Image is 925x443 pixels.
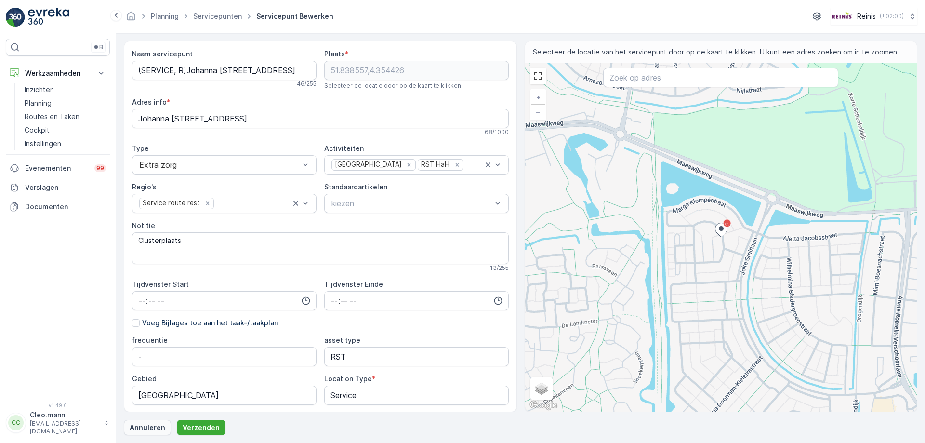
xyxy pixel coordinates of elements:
[25,163,89,173] p: Evenementen
[202,199,213,208] div: Remove Service route rest
[25,139,61,148] p: Instellingen
[331,198,492,209] p: kiezen
[124,420,171,435] button: Annuleren
[130,423,165,432] p: Annuleren
[831,8,917,25] button: Reinis(+02:00)
[531,69,545,83] a: View Fullscreen
[6,410,110,435] button: CCCleo.manni[EMAIL_ADDRESS][DOMAIN_NAME]
[485,128,509,136] p: 68 / 1000
[25,183,106,192] p: Verslagen
[30,420,99,435] p: [EMAIL_ADDRESS][DOMAIN_NAME]
[132,144,149,152] label: Type
[132,50,193,58] label: Naam servicepunt
[332,160,403,170] div: [GEOGRAPHIC_DATA]
[193,12,242,20] a: Servicepunten
[297,80,317,88] p: 46 / 255
[324,50,345,58] label: Plaats
[528,399,559,412] img: Google
[418,160,451,170] div: RST HaH
[6,197,110,216] a: Documenten
[6,64,110,83] button: Werkzaamheden
[324,280,383,288] label: Tijdvenster Einde
[533,47,899,57] span: Selecteer de locatie van het servicepunt door op de kaart te klikken. U kunt een adres zoeken om ...
[25,202,106,212] p: Documenten
[536,107,541,116] span: −
[21,137,110,150] a: Instellingen
[6,8,25,27] img: logo
[132,232,509,264] textarea: Clusterplaats
[183,423,220,432] p: Verzenden
[531,105,545,119] a: Uitzoomen
[132,280,189,288] label: Tijdvenster Start
[21,123,110,137] a: Cockpit
[132,183,157,191] label: Regio's
[132,221,155,229] label: Notitie
[324,144,364,152] label: Activiteiten
[132,98,167,106] label: Adres info
[140,198,201,208] div: Service route rest
[528,399,559,412] a: Dit gebied openen in Google Maps (er wordt een nieuw venster geopend)
[8,415,24,430] div: CC
[30,410,99,420] p: Cleo.manni
[93,43,103,51] p: ⌘B
[25,68,91,78] p: Werkzaamheden
[25,125,50,135] p: Cockpit
[324,375,372,383] label: Location Type
[6,178,110,197] a: Verslagen
[603,68,838,87] input: Zoek op adres
[96,164,104,172] p: 99
[531,90,545,105] a: In zoomen
[452,161,462,169] div: Remove RST HaH
[21,83,110,96] a: Inzichten
[151,12,179,20] a: Planning
[6,159,110,178] a: Evenementen99
[490,264,509,272] p: 13 / 255
[6,403,110,408] span: v 1.49.0
[324,183,387,191] label: Standaardartikelen
[132,336,168,344] label: frequentie
[28,8,69,27] img: logo_light-DOdMpM7g.png
[831,11,853,22] img: Reinis-Logo-Vrijstaand_Tekengebied-1-copy2_aBO4n7j.png
[324,336,360,344] label: asset type
[324,82,462,90] span: Selecteer de locatie door op de kaart te klikken.
[880,13,904,20] p: ( +02:00 )
[404,161,414,169] div: Remove Huis aan Huis
[536,93,541,101] span: +
[25,85,54,94] p: Inzichten
[857,12,876,21] p: Reinis
[531,378,552,399] a: Layers
[21,110,110,123] a: Routes en Taken
[177,420,225,435] button: Verzenden
[126,14,136,23] a: Startpagina
[25,112,79,121] p: Routes en Taken
[132,375,157,383] label: Gebied
[25,98,52,108] p: Planning
[254,12,335,21] span: Servicepunt bewerken
[21,96,110,110] a: Planning
[142,318,278,328] p: Voeg Bijlages toe aan het taak-/taakplan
